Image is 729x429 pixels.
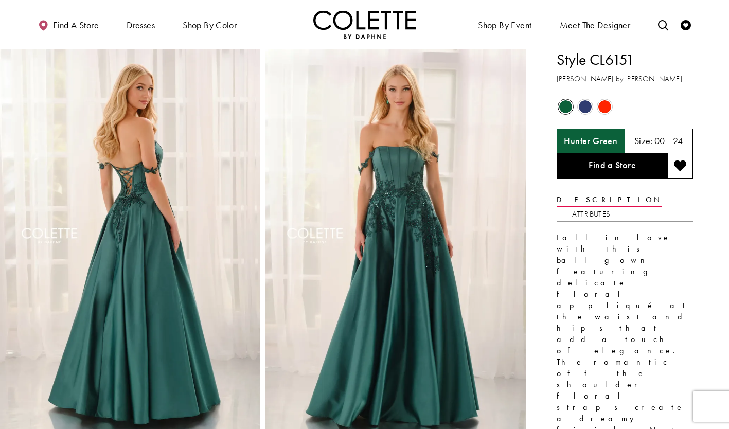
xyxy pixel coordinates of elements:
[180,10,239,39] span: Shop by color
[667,153,693,179] button: Add to wishlist
[313,10,416,39] img: Colette by Daphne
[678,10,694,39] a: Check Wishlist
[557,192,662,207] a: Description
[127,20,155,30] span: Dresses
[576,98,594,116] div: Navy Blue
[557,49,693,70] h1: Style CL6151
[572,207,610,222] a: Attributes
[596,98,614,116] div: Scarlet
[124,10,157,39] span: Dresses
[634,135,653,147] span: Size:
[557,73,693,85] h3: [PERSON_NAME] by [PERSON_NAME]
[564,136,617,146] h5: Chosen color
[478,20,531,30] span: Shop By Event
[557,98,575,116] div: Hunter Green
[654,136,683,146] h5: 00 - 24
[313,10,416,39] a: Visit Home Page
[557,97,693,117] div: Product color controls state depends on size chosen
[557,10,633,39] a: Meet the designer
[557,153,667,179] a: Find a Store
[35,10,101,39] a: Find a store
[475,10,534,39] span: Shop By Event
[655,10,671,39] a: Toggle search
[560,20,631,30] span: Meet the designer
[183,20,237,30] span: Shop by color
[53,20,99,30] span: Find a store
